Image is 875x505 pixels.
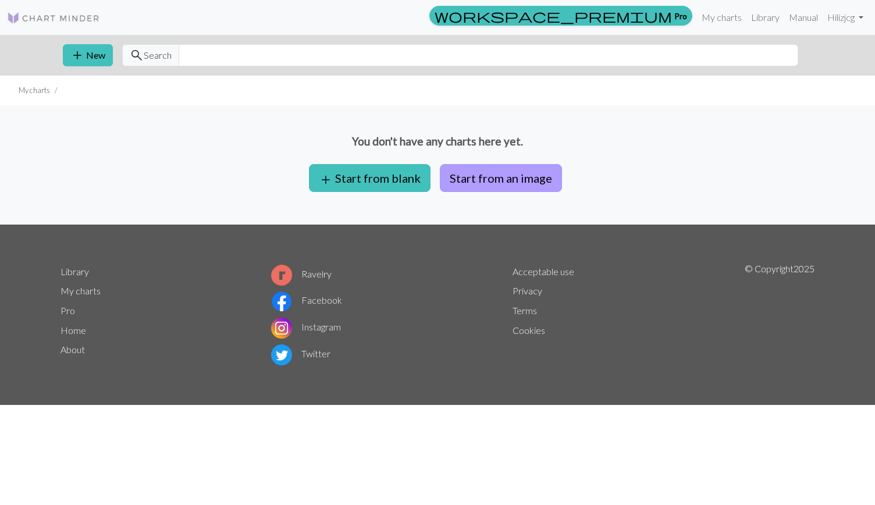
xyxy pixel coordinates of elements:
[271,321,341,332] a: Instagram
[61,285,101,296] a: My charts
[513,266,574,277] a: Acceptable use
[271,344,292,365] img: Twitter logo
[61,266,89,277] a: Library
[63,44,113,66] button: New
[435,8,672,24] span: workspace_premium
[61,344,85,355] a: About
[271,294,342,305] a: Facebook
[435,171,567,182] a: Start from an image
[784,6,823,29] a: Manual
[440,164,562,192] button: Start from an image
[429,6,692,26] a: Pro
[697,6,746,29] a: My charts
[19,85,50,96] li: My charts
[309,164,431,192] button: Start from blank
[271,268,332,279] a: Ravelry
[823,6,868,29] a: Hilizjcg
[61,325,86,336] a: Home
[746,6,784,29] a: Library
[513,305,537,316] a: Terms
[271,348,330,359] a: Twitter
[319,172,333,188] span: add
[745,262,814,368] p: © Copyright 2025
[271,291,292,312] img: Facebook logo
[70,47,84,63] span: add
[271,318,292,339] img: Instagram logo
[513,285,542,296] a: Privacy
[144,48,172,62] span: Search
[61,305,75,316] a: Pro
[513,325,545,336] a: Cookies
[130,47,144,63] span: search
[7,11,100,25] img: Logo
[271,265,292,286] img: Ravelry logo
